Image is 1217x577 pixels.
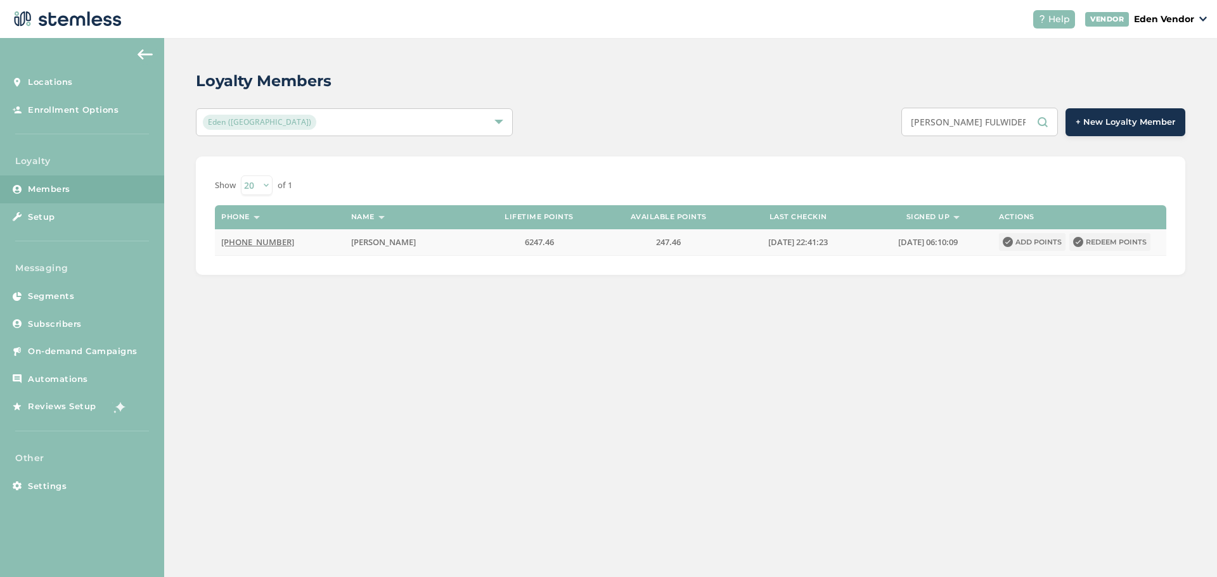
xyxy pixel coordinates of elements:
span: [DATE] 22:41:23 [768,236,828,248]
label: Available points [631,213,707,221]
span: 6247.46 [525,236,554,248]
input: Search [901,108,1058,136]
span: [DATE] 06:10:09 [898,236,958,248]
span: Settings [28,480,67,493]
img: icon-help-white-03924b79.svg [1038,15,1046,23]
span: 247.46 [656,236,681,248]
div: VENDOR [1085,12,1129,27]
span: [PHONE_NUMBER] [221,236,294,248]
span: On-demand Campaigns [28,345,138,358]
p: Eden Vendor [1134,13,1194,26]
img: icon-sort-1e1d7615.svg [254,216,260,219]
button: + New Loyalty Member [1066,108,1185,136]
img: icon-arrow-back-accent-c549486e.svg [138,49,153,60]
img: logo-dark-0685b13c.svg [10,6,122,32]
label: 6247.46 [480,237,597,248]
span: [PERSON_NAME] [351,236,416,248]
img: icon-sort-1e1d7615.svg [378,216,385,219]
span: Automations [28,373,88,386]
label: Signed up [906,213,950,221]
img: glitter-stars-b7820f95.gif [106,394,131,419]
label: Show [215,179,236,192]
span: Locations [28,76,73,89]
button: Add points [999,233,1066,251]
button: Redeem points [1069,233,1150,251]
label: 247.46 [610,237,727,248]
img: icon_down-arrow-small-66adaf34.svg [1199,16,1207,22]
span: Enrollment Options [28,104,119,117]
span: Setup [28,211,55,224]
span: Members [28,183,70,196]
label: Phone [221,213,250,221]
span: + New Loyalty Member [1076,116,1175,129]
label: Name [351,213,375,221]
h2: Loyalty Members [196,70,332,92]
label: Lifetime points [505,213,574,221]
label: 2024-01-22 06:10:09 [870,237,986,248]
img: icon-sort-1e1d7615.svg [953,216,960,219]
th: Actions [993,205,1166,229]
span: Help [1048,13,1070,26]
label: LILYANNA L FULWIDER [351,237,468,248]
label: 2025-08-03 22:41:23 [740,237,856,248]
iframe: Chat Widget [1154,516,1217,577]
label: Last checkin [769,213,827,221]
label: of 1 [278,179,292,192]
span: Segments [28,290,74,303]
span: Subscribers [28,318,82,331]
label: (539) 286-3046 [221,237,338,248]
span: Reviews Setup [28,400,96,413]
span: Eden ([GEOGRAPHIC_DATA]) [203,115,316,130]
